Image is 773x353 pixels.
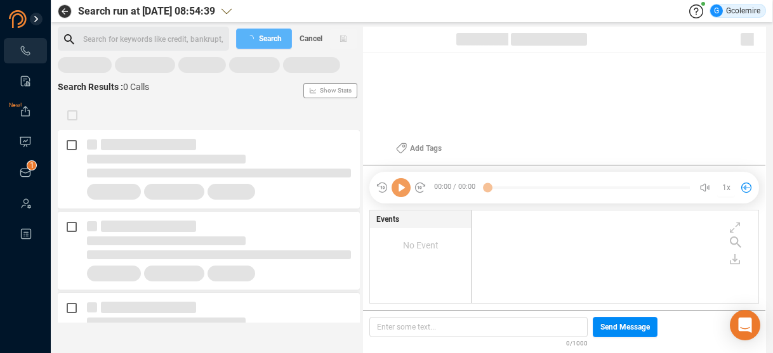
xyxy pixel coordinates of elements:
[19,105,32,118] a: New!
[58,82,123,92] span: Search Results :
[376,214,399,225] span: Events
[4,129,47,155] li: Visuals
[303,83,357,98] button: Show Stats
[479,214,758,302] div: grid
[593,317,657,337] button: Send Message
[426,178,487,197] span: 00:00 / 00:00
[370,228,471,262] div: No Event
[722,177,730,198] span: 1x
[710,4,760,17] div: Gcolemire
[27,161,36,170] sup: 1
[410,138,442,158] span: Add Tags
[4,38,47,63] li: Interactions
[566,337,588,348] span: 0/1000
[600,317,650,337] span: Send Message
[292,29,330,49] button: Cancel
[30,161,34,174] p: 1
[78,4,215,19] span: Search run at [DATE] 08:54:39
[9,10,79,28] img: prodigal-logo
[320,15,352,167] span: Show Stats
[714,4,719,17] span: G
[4,99,47,124] li: Exports
[4,160,47,185] li: Inbox
[300,29,322,49] span: Cancel
[4,68,47,94] li: Smart Reports
[717,179,735,196] button: 1x
[730,310,760,340] div: Open Intercom Messenger
[9,93,22,118] span: New!
[123,82,149,92] span: 0 Calls
[388,138,449,158] button: Add Tags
